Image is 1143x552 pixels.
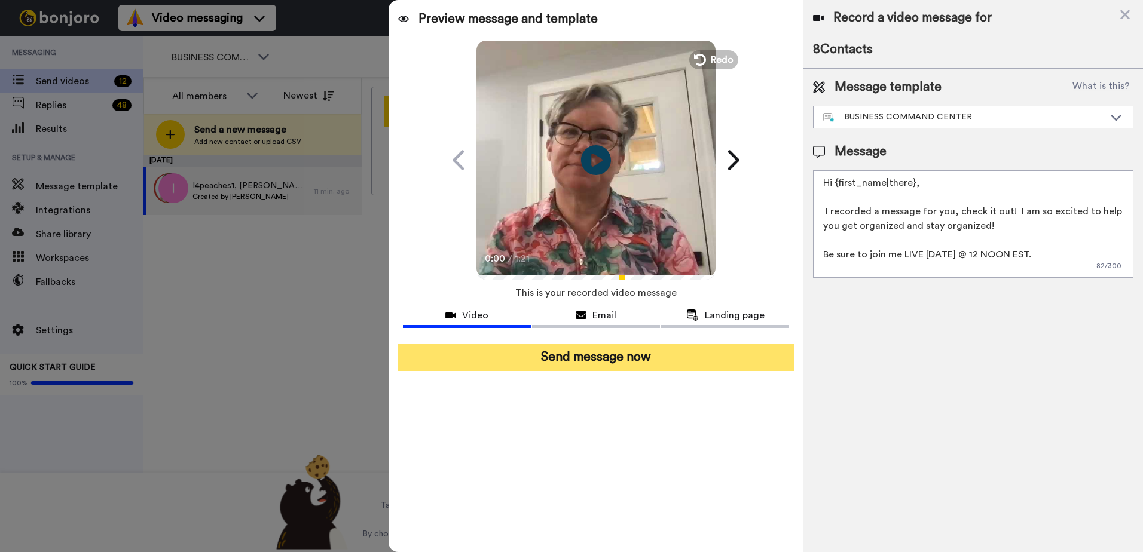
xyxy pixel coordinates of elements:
[823,111,1104,123] div: BUSINESS COMMAND CENTER
[705,308,765,323] span: Landing page
[823,113,835,122] img: nextgen-template.svg
[515,252,536,266] span: 1:21
[813,170,1133,278] textarea: Hi {first_name|there}, I recorded a message for you, check it out! I am so excited to help you ge...
[508,252,512,266] span: /
[515,280,677,306] span: This is your recorded video message
[485,252,506,266] span: 0:00
[835,78,942,96] span: Message template
[835,143,887,161] span: Message
[1069,78,1133,96] button: What is this?
[592,308,616,323] span: Email
[462,308,488,323] span: Video
[398,344,794,371] button: Send message now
